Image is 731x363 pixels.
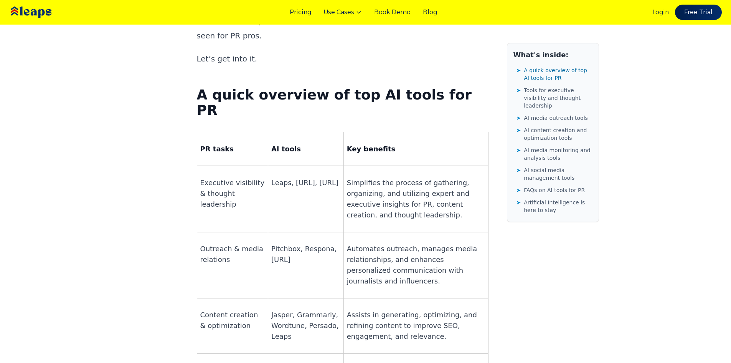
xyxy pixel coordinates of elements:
a: ➤AI media outreach tools [516,113,592,123]
span: ➤ [516,86,521,94]
button: Use Cases [323,8,362,17]
a: Book Demo [374,8,411,17]
span: AI media monitoring and analysis tools [524,146,592,162]
strong: AI tools [271,145,301,153]
p: Automates outreach, manages media relationships, and enhances personalized communication with jou... [347,244,485,287]
span: AI social media management tools [524,166,592,182]
p: Pitchbox, Respona, [URL] [271,244,340,265]
span: ➤ [516,66,521,74]
span: FAQs on AI tools for PR [524,186,585,194]
span: ➤ [516,146,521,154]
p: Let’s get into it. [197,52,488,66]
span: Tools for executive visibility and thought leadership [524,86,592,109]
span: Artificial Intelligence is here to stay [524,199,592,214]
span: ➤ [516,199,521,206]
span: ➤ [516,166,521,174]
a: ➤AI media monitoring and analysis tools [516,145,592,163]
p: Leaps, [URL], [URL] [271,177,340,188]
a: ➤A quick overview of top AI tools for PR [516,65,592,83]
p: Executive visibility & thought leadership [200,177,265,210]
p: So in this article, we’ll cover some of the best use cases and tools we’ve seen for PR pros. [197,15,488,43]
h2: What's inside: [513,50,592,60]
p: Simplifies the process of gathering, organizing, and utilizing expert and executive insights for ... [347,177,485,220]
span: ➤ [516,186,521,194]
span: A quick overview of top AI tools for PR [524,66,592,82]
img: Leaps Logo [9,1,74,23]
a: Pricing [290,8,311,17]
span: AI content creation and optimization tools [524,126,592,142]
a: ➤Tools for executive visibility and thought leadership [516,85,592,111]
strong: Key benefits [347,145,396,153]
span: AI media outreach tools [524,114,588,122]
span: ➤ [516,126,521,134]
a: Blog [423,8,437,17]
a: ➤AI content creation and optimization tools [516,125,592,143]
a: Login [652,8,669,17]
a: ➤FAQs on AI tools for PR [516,185,592,196]
span: ➤ [516,114,521,122]
a: ➤AI social media management tools [516,165,592,183]
p: Content creation & optimization [200,310,265,331]
p: Assists in generating, optimizing, and refining content to improve SEO, engagement, and relevance. [347,310,485,342]
strong: A quick overview of top AI tools for PR [197,87,472,118]
p: Outreach & media relations [200,244,265,265]
a: ➤Artificial Intelligence is here to stay [516,197,592,215]
strong: PR tasks [200,145,234,153]
a: Free Trial [675,5,722,20]
p: Jasper, Grammarly, Wordtune, Persado, Leaps [271,310,340,342]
